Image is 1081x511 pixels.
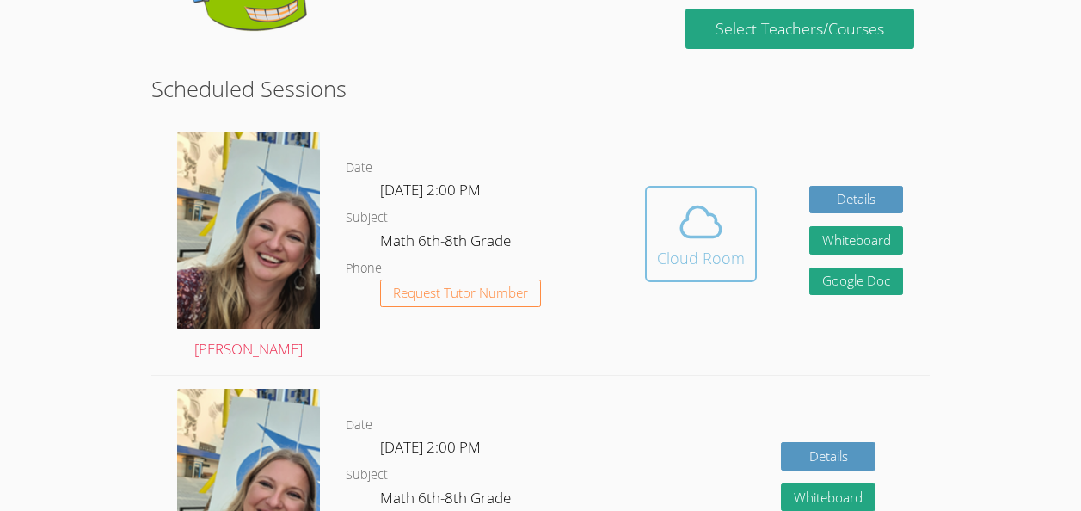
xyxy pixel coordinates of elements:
[685,9,913,49] a: Select Teachers/Courses
[380,229,514,258] dd: Math 6th-8th Grade
[809,186,904,214] a: Details
[177,132,320,362] a: [PERSON_NAME]
[177,132,320,329] img: sarah.png
[393,286,528,299] span: Request Tutor Number
[781,442,875,471] a: Details
[657,246,745,270] div: Cloud Room
[645,186,757,282] button: Cloud Room
[380,280,541,308] button: Request Tutor Number
[346,415,372,436] dt: Date
[346,157,372,179] dt: Date
[809,268,904,296] a: Google Doc
[346,258,382,280] dt: Phone
[151,72,930,105] h2: Scheduled Sessions
[380,437,481,457] span: [DATE] 2:00 PM
[809,226,904,255] button: Whiteboard
[346,207,388,229] dt: Subject
[346,465,388,486] dt: Subject
[380,180,481,200] span: [DATE] 2:00 PM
